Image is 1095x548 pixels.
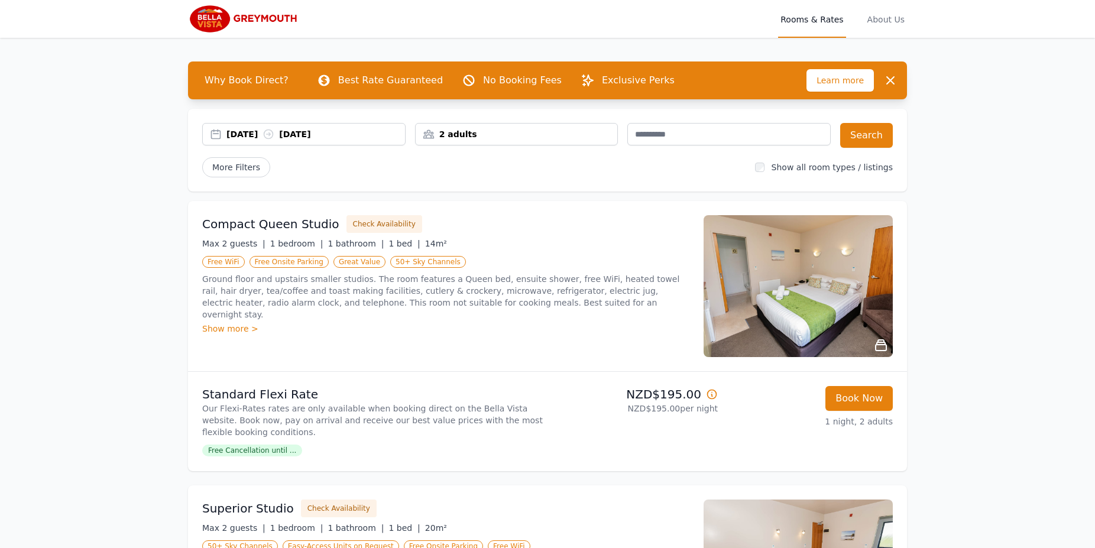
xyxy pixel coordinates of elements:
[552,386,718,403] p: NZD$195.00
[270,239,323,248] span: 1 bedroom |
[338,73,443,87] p: Best Rate Guaranteed
[806,69,874,92] span: Learn more
[195,69,298,92] span: Why Book Direct?
[840,123,893,148] button: Search
[388,239,420,248] span: 1 bed |
[202,500,294,517] h3: Superior Studio
[772,163,893,172] label: Show all room types / listings
[202,403,543,438] p: Our Flexi-Rates rates are only available when booking direct on the Bella Vista website. Book now...
[483,73,562,87] p: No Booking Fees
[202,239,265,248] span: Max 2 guests |
[270,523,323,533] span: 1 bedroom |
[301,500,377,517] button: Check Availability
[202,523,265,533] span: Max 2 guests |
[825,386,893,411] button: Book Now
[346,215,422,233] button: Check Availability
[202,386,543,403] p: Standard Flexi Rate
[727,416,893,427] p: 1 night, 2 adults
[425,239,447,248] span: 14m²
[425,523,447,533] span: 20m²
[188,5,302,33] img: Bella Vista Greymouth
[202,445,302,456] span: Free Cancellation until ...
[202,216,339,232] h3: Compact Queen Studio
[250,256,329,268] span: Free Onsite Parking
[226,128,405,140] div: [DATE] [DATE]
[333,256,385,268] span: Great Value
[202,256,245,268] span: Free WiFi
[552,403,718,414] p: NZD$195.00 per night
[328,523,384,533] span: 1 bathroom |
[388,523,420,533] span: 1 bed |
[416,128,618,140] div: 2 adults
[390,256,466,268] span: 50+ Sky Channels
[202,273,689,320] p: Ground floor and upstairs smaller studios. The room features a Queen bed, ensuite shower, free Wi...
[202,157,270,177] span: More Filters
[328,239,384,248] span: 1 bathroom |
[602,73,675,87] p: Exclusive Perks
[202,323,689,335] div: Show more >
